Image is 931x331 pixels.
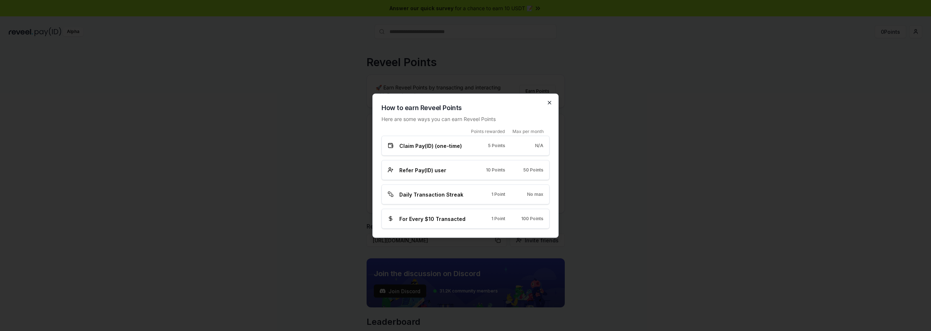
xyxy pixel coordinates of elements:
[535,143,543,149] span: N/A
[399,190,463,198] span: Daily Transaction Streak
[399,166,446,174] span: Refer Pay(ID) user
[491,216,505,222] span: 1 Point
[491,191,505,197] span: 1 Point
[399,142,462,149] span: Claim Pay(ID) (one-time)
[521,216,543,222] span: 100 Points
[523,167,543,173] span: 50 Points
[381,102,550,113] h2: How to earn Reveel Points
[381,115,550,122] p: Here are some ways you can earn Reveel Points
[486,167,505,173] span: 10 Points
[488,143,505,149] span: 5 Points
[527,191,543,197] span: No max
[399,215,465,222] span: For Every $10 Transacted
[512,128,544,134] span: Max per month
[471,128,505,134] span: Points rewarded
